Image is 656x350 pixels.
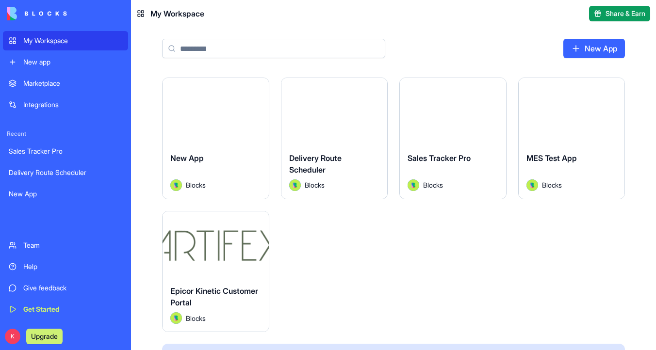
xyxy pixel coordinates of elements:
a: Epicor Kinetic Customer PortalAvatarBlocks [162,211,269,333]
a: New app [3,52,128,72]
div: My Workspace [23,36,122,46]
button: Share & Earn [589,6,650,21]
span: Blocks [186,180,206,190]
span: Blocks [423,180,443,190]
img: Avatar [170,312,182,324]
span: Share & Earn [606,9,645,18]
span: MES Test App [526,153,577,163]
div: Team [23,240,122,250]
img: logo [7,7,67,20]
span: New App [170,153,204,163]
a: My Workspace [3,31,128,50]
a: Sales Tracker Pro [3,142,128,161]
a: New App [563,39,625,58]
a: Team [3,236,128,255]
span: Blocks [305,180,325,190]
a: New AppAvatarBlocks [162,78,269,199]
div: Integrations [23,100,122,110]
a: Delivery Route Scheduler [3,163,128,182]
div: Delivery Route Scheduler [9,168,122,177]
img: Avatar [408,179,419,191]
a: Delivery Route SchedulerAvatarBlocks [281,78,388,199]
div: New app [23,57,122,67]
button: Upgrade [26,329,63,344]
a: Help [3,257,128,276]
span: Blocks [186,313,206,323]
a: Integrations [3,95,128,114]
span: Blocks [542,180,562,190]
div: New App [9,189,122,199]
span: Recent [3,130,128,138]
a: Marketplace [3,74,128,93]
a: New App [3,184,128,204]
span: My Workspace [150,8,204,19]
a: Give feedback [3,278,128,298]
span: Epicor Kinetic Customer Portal [170,286,258,307]
img: Avatar [289,179,301,191]
span: K [5,329,20,344]
a: Get Started [3,300,128,319]
div: Give feedback [23,283,122,293]
div: Get Started [23,304,122,314]
a: Sales Tracker ProAvatarBlocks [399,78,507,199]
div: Help [23,262,122,271]
span: Delivery Route Scheduler [289,153,342,175]
img: Avatar [526,179,538,191]
span: Sales Tracker Pro [408,153,471,163]
img: Avatar [170,179,182,191]
a: Upgrade [26,331,63,341]
div: Marketplace [23,79,122,88]
div: Sales Tracker Pro [9,146,122,156]
a: MES Test AppAvatarBlocks [518,78,625,199]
